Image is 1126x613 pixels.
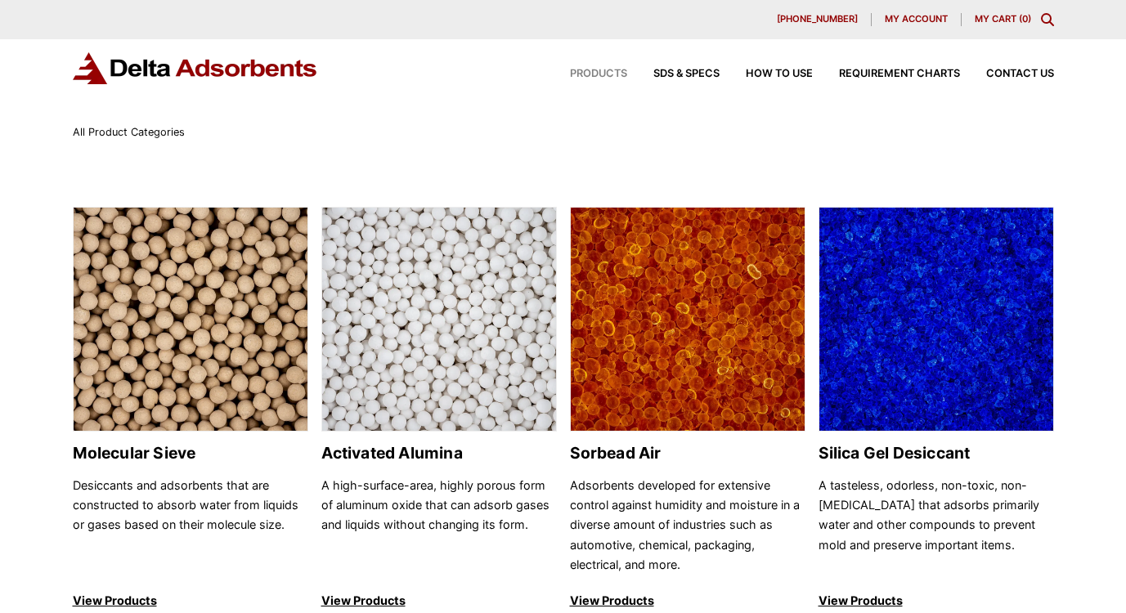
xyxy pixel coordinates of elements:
span: Products [570,69,627,79]
h2: Molecular Sieve [73,444,308,463]
a: Contact Us [960,69,1054,79]
p: View Products [819,591,1054,611]
p: A tasteless, odorless, non-toxic, non-[MEDICAL_DATA] that adsorbs primarily water and other compo... [819,476,1054,575]
span: All Product Categories [73,126,185,138]
span: Contact Us [986,69,1054,79]
h2: Sorbead Air [570,444,805,463]
a: SDS & SPECS [627,69,720,79]
p: Adsorbents developed for extensive control against humidity and moisture in a diverse amount of i... [570,476,805,575]
a: My account [872,13,962,26]
p: Desiccants and adsorbents that are constructed to absorb water from liquids or gases based on the... [73,476,308,575]
a: [PHONE_NUMBER] [764,13,872,26]
a: Activated Alumina Activated Alumina A high-surface-area, highly porous form of aluminum oxide tha... [321,207,557,611]
h2: Silica Gel Desiccant [819,444,1054,463]
img: Activated Alumina [322,208,556,432]
span: [PHONE_NUMBER] [777,15,858,24]
span: Requirement Charts [839,69,960,79]
span: My account [885,15,948,24]
a: My Cart (0) [975,13,1031,25]
span: How to Use [746,69,813,79]
img: Silica Gel Desiccant [819,208,1053,432]
img: Delta Adsorbents [73,52,318,84]
p: View Products [73,591,308,611]
span: 0 [1022,13,1028,25]
a: Molecular Sieve Molecular Sieve Desiccants and adsorbents that are constructed to absorb water fr... [73,207,308,611]
a: Sorbead Air Sorbead Air Adsorbents developed for extensive control against humidity and moisture ... [570,207,805,611]
p: View Products [321,591,557,611]
span: SDS & SPECS [653,69,720,79]
a: How to Use [720,69,813,79]
p: A high-surface-area, highly porous form of aluminum oxide that can adsorb gases and liquids witho... [321,476,557,575]
img: Sorbead Air [571,208,805,432]
div: Toggle Modal Content [1041,13,1054,26]
h2: Activated Alumina [321,444,557,463]
a: Requirement Charts [813,69,960,79]
img: Molecular Sieve [74,208,307,432]
p: View Products [570,591,805,611]
a: Products [544,69,627,79]
a: Silica Gel Desiccant Silica Gel Desiccant A tasteless, odorless, non-toxic, non-[MEDICAL_DATA] th... [819,207,1054,611]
